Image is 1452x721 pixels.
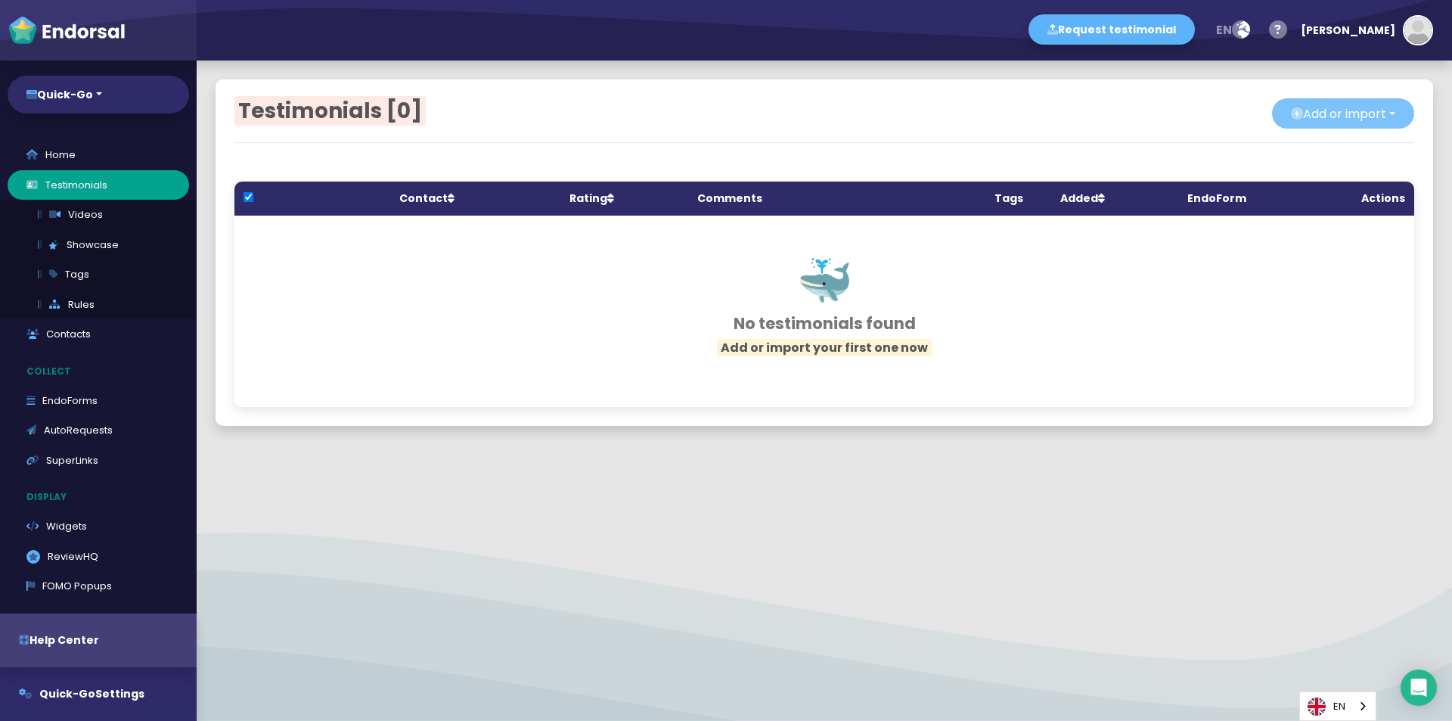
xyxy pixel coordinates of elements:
[19,230,189,260] a: Showcase
[717,339,932,356] span: Add or import your first one now
[272,253,1376,308] h1: 🐳
[1299,691,1376,721] div: Language
[1300,692,1376,720] a: EN
[19,290,189,320] a: Rules
[8,571,189,601] a: FOMO Popups
[8,511,189,542] a: Widgets
[1206,15,1259,45] button: en
[1293,8,1433,53] button: [PERSON_NAME]
[19,259,189,290] a: Tags
[560,182,687,216] th: Rating
[8,15,126,45] img: endorsal-logo-white@2x.png
[1299,691,1376,721] aside: Language selected: English
[8,386,189,416] a: EndoForms
[390,182,560,216] th: Contact
[8,542,189,572] a: ReviewHQ
[1301,8,1395,53] div: [PERSON_NAME]
[1216,21,1232,39] span: en
[8,76,189,113] button: Quick-Go
[1286,182,1414,216] th: Actions
[8,357,197,386] p: Collect
[688,182,985,216] th: Comments
[234,96,426,126] span: Testimonials [0]
[8,319,189,350] a: Contacts
[272,314,1376,333] h3: No testimonials found
[1404,17,1432,44] img: default-avatar.jpg
[1272,98,1414,129] button: Add or import
[8,415,189,446] a: AutoRequests
[8,140,189,170] a: Home
[1028,14,1195,45] button: Request testimonial
[19,200,189,230] a: Videos
[8,170,189,200] a: Testimonials
[1401,670,1437,706] div: Open Intercom Messenger
[8,483,197,511] p: Display
[985,182,1051,216] th: Tags
[1178,182,1286,216] th: EndoForm
[8,446,189,476] a: SuperLinks
[1051,182,1178,216] th: Added
[39,686,95,701] span: Quick-Go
